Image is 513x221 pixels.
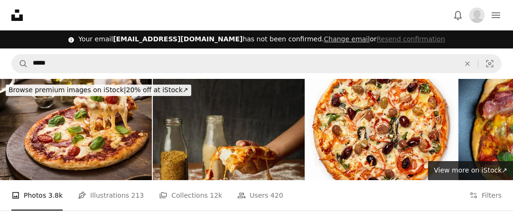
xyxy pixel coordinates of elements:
[324,35,370,43] a: Change email
[11,54,502,73] form: Find visuals sitewide
[376,35,445,44] button: Resend confirmation
[457,55,478,73] button: Clear
[270,190,283,201] span: 420
[469,180,502,211] button: Filters
[469,8,485,23] img: Avatar of user sahib singh
[113,35,243,43] span: [EMAIL_ADDRESS][DOMAIN_NAME]
[210,190,222,201] span: 12k
[467,6,486,25] button: Profile
[11,10,23,21] a: Home — Unsplash
[478,55,501,73] button: Visual search
[78,35,445,44] div: Your email has not been confirmed.
[237,180,283,211] a: Users 420
[9,86,188,94] span: 20% off at iStock ↗
[131,190,144,201] span: 213
[159,180,222,211] a: Collections 12k
[324,35,445,43] span: or
[306,79,457,180] img: Mediterranean Pizza
[428,161,513,180] a: View more on iStock↗
[153,79,305,180] img: Pizza
[9,86,126,94] span: Browse premium images on iStock |
[486,6,505,25] button: Menu
[434,166,507,174] span: View more on iStock ↗
[78,180,144,211] a: Illustrations 213
[12,55,28,73] button: Search Unsplash
[448,6,467,25] button: Notifications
